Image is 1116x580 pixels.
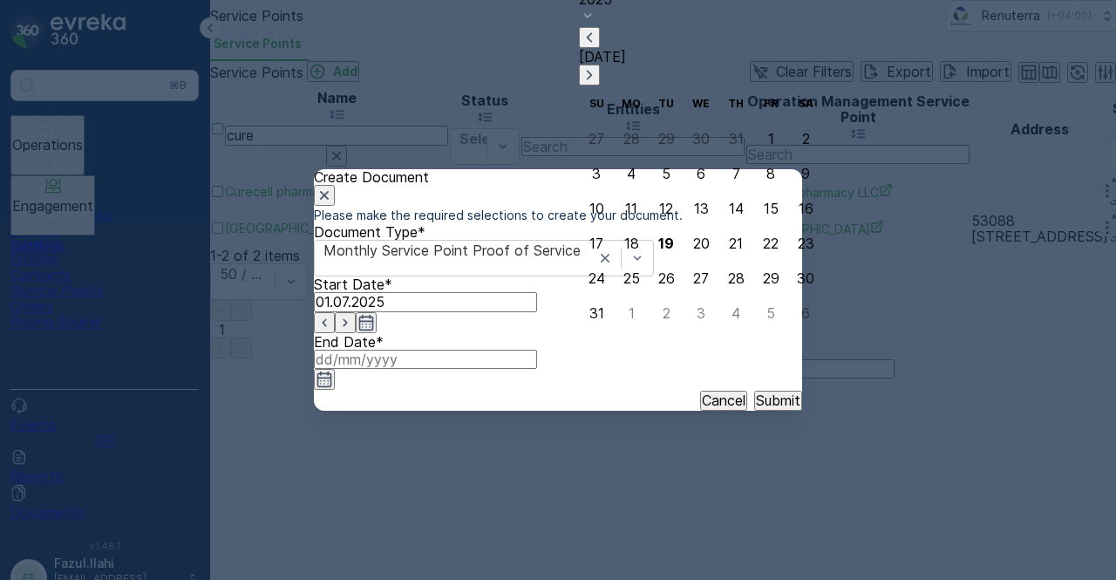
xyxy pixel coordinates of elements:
div: 30 [797,270,814,286]
div: 26 [658,270,675,286]
div: 2 [802,131,810,147]
div: 3 [697,305,705,321]
label: Document Type [314,223,418,241]
div: 7 [732,166,740,181]
div: 17 [589,235,603,251]
div: Monthly Service Point Proof of Service [323,242,581,258]
div: 25 [623,270,640,286]
label: Start Date [314,276,384,293]
div: 21 [729,235,743,251]
div: 2 [663,305,670,321]
div: 27 [693,270,709,286]
div: 13 [694,201,709,216]
div: 31 [729,131,744,147]
div: 28 [728,270,745,286]
div: 16 [799,201,813,216]
div: 29 [763,270,779,286]
input: dd/mm/yyyy [314,292,537,311]
div: 10 [589,201,604,216]
div: 3 [592,166,601,181]
p: Cancel [702,392,745,408]
p: Please make the required selections to create your document. [314,207,802,224]
p: Submit [756,392,800,408]
div: 1 [768,131,774,147]
div: 28 [623,131,640,147]
div: 11 [625,201,637,216]
div: 14 [729,201,744,216]
th: Monday [614,86,649,121]
div: 27 [589,131,604,147]
div: 5 [662,166,670,181]
div: 30 [692,131,710,147]
div: 1 [629,305,635,321]
div: 22 [763,235,779,251]
th: Wednesday [684,86,718,121]
div: 29 [658,131,675,147]
input: dd/mm/yyyy [314,350,537,369]
div: 24 [589,270,605,286]
div: 4 [627,166,636,181]
div: 8 [766,166,775,181]
div: 31 [589,305,604,321]
th: Saturday [788,86,823,121]
div: 18 [624,235,639,251]
div: 20 [693,235,710,251]
div: 19 [658,235,674,251]
div: 15 [764,201,779,216]
th: Thursday [718,86,753,121]
div: 6 [697,166,705,181]
button: Submit [754,391,802,410]
th: Sunday [579,86,614,121]
div: 23 [798,235,814,251]
div: 9 [801,166,810,181]
div: 4 [732,305,740,321]
th: Friday [753,86,788,121]
p: Create Document [314,169,802,185]
button: Cancel [700,391,747,410]
th: Tuesday [649,86,684,121]
div: 6 [801,305,810,321]
p: [DATE] [579,49,823,65]
label: End Date [314,333,376,351]
div: 5 [766,305,775,321]
div: 12 [659,201,673,216]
